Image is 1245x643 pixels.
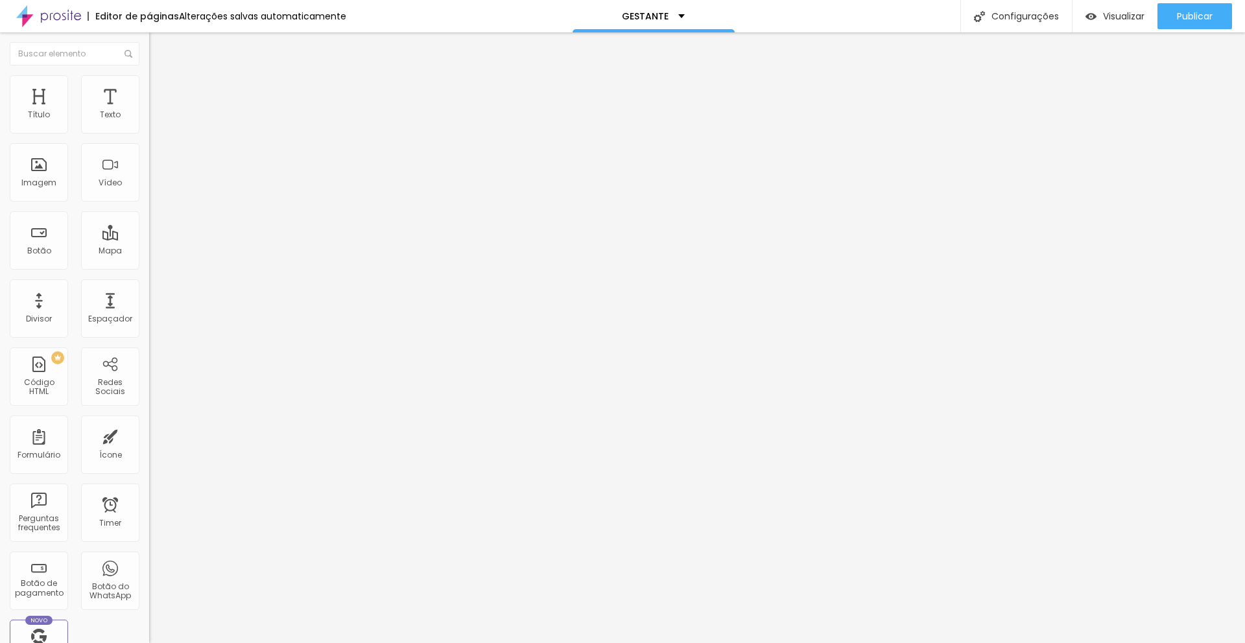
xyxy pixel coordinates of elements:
div: Perguntas frequentes [13,514,64,533]
div: Imagem [21,178,56,187]
iframe: Editor [149,32,1245,643]
div: Redes Sociais [84,378,136,397]
div: Botão [27,246,51,255]
input: Buscar elemento [10,42,139,65]
button: Publicar [1157,3,1232,29]
div: Título [28,110,50,119]
div: Vídeo [99,178,122,187]
img: Icone [974,11,985,22]
div: Espaçador [88,314,132,323]
div: Botão do WhatsApp [84,582,136,601]
div: Timer [99,519,121,528]
p: GESTANTE [622,12,669,21]
div: Formulário [18,450,60,460]
img: view-1.svg [1085,11,1097,22]
div: Mapa [99,246,122,255]
div: Código HTML [13,378,64,397]
div: Texto [100,110,121,119]
div: Alterações salvas automaticamente [179,12,346,21]
div: Botão de pagamento [13,579,64,598]
button: Visualizar [1073,3,1157,29]
div: Divisor [26,314,52,323]
span: Visualizar [1103,11,1144,21]
span: Publicar [1177,11,1213,21]
img: Icone [124,50,132,58]
div: Editor de páginas [88,12,179,21]
div: Novo [25,616,53,625]
div: Ícone [99,450,122,460]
